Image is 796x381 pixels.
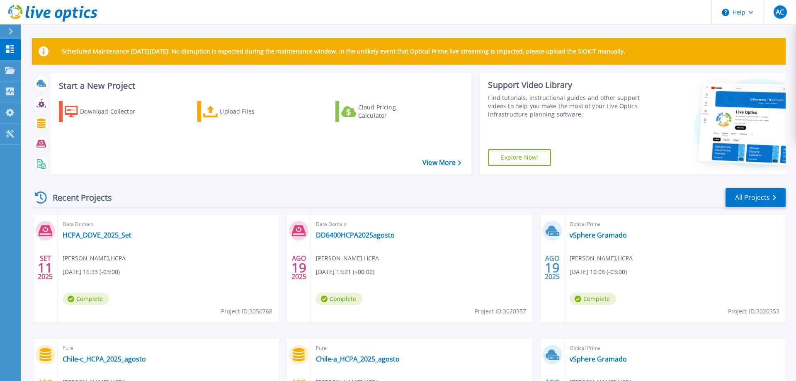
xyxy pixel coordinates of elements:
[570,254,633,263] span: [PERSON_NAME] , HCPA
[570,355,627,363] a: vSphere Gramado
[488,149,551,166] a: Explore Now!
[316,220,527,229] span: Data Domain
[488,94,644,119] div: Find tutorials, instructional guides and other support videos to help you make the most of your L...
[62,48,625,55] p: Scheduled Maintenance [DATE][DATE]: No disruption is expected during the maintenance window. In t...
[316,293,362,305] span: Complete
[32,187,123,208] div: Recent Projects
[63,231,131,239] a: HCPA_DDVE_2025_Set
[59,81,461,90] h3: Start a New Project
[316,231,395,239] a: DD6400HCPA2025agosto
[221,307,272,316] span: Project ID: 3050768
[291,252,307,283] div: AGO 2025
[63,220,274,229] span: Data Domain
[475,307,526,316] span: Project ID: 3020357
[358,103,425,120] div: Cloud Pricing Calculator
[291,264,306,271] span: 19
[316,355,400,363] a: Chile-a_HCPA_2025_agosto
[335,101,428,122] a: Cloud Pricing Calculator
[63,344,274,353] span: Pure
[570,344,781,353] span: Optical Prime
[316,254,379,263] span: [PERSON_NAME] , HCPA
[422,159,461,167] a: View More
[570,293,616,305] span: Complete
[59,101,151,122] a: Download Collector
[63,293,109,305] span: Complete
[316,344,527,353] span: Pure
[488,80,644,90] div: Support Video Library
[726,188,786,207] a: All Projects
[728,307,779,316] span: Project ID: 3020353
[80,103,146,120] div: Download Collector
[570,231,627,239] a: vSphere Gramado
[37,252,53,283] div: SET 2025
[197,101,290,122] a: Upload Files
[220,103,286,120] div: Upload Files
[63,254,126,263] span: [PERSON_NAME] , HCPA
[63,267,120,277] span: [DATE] 16:33 (-03:00)
[316,267,374,277] span: [DATE] 13:21 (+00:00)
[570,267,627,277] span: [DATE] 10:08 (-03:00)
[63,355,146,363] a: Chile-c_HCPA_2025_agosto
[545,264,560,271] span: 19
[544,252,560,283] div: AGO 2025
[776,9,784,15] span: AC
[38,264,53,271] span: 11
[570,220,781,229] span: Optical Prime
